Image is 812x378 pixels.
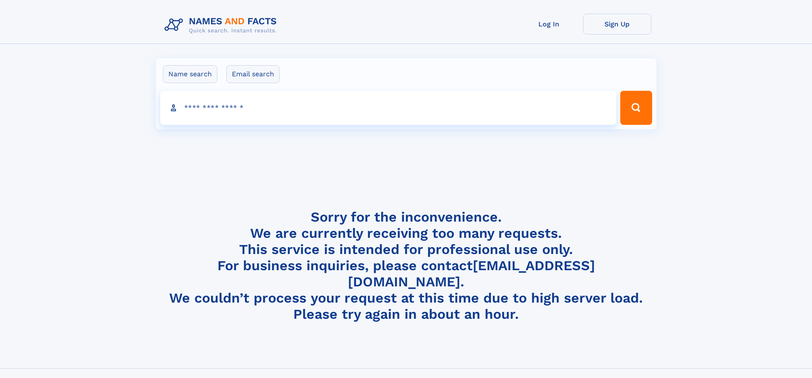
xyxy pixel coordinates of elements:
[515,14,583,35] a: Log In
[620,91,652,125] button: Search Button
[163,65,217,83] label: Name search
[348,257,595,290] a: [EMAIL_ADDRESS][DOMAIN_NAME]
[160,91,617,125] input: search input
[161,14,284,37] img: Logo Names and Facts
[226,65,280,83] label: Email search
[161,209,651,323] h4: Sorry for the inconvenience. We are currently receiving too many requests. This service is intend...
[583,14,651,35] a: Sign Up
